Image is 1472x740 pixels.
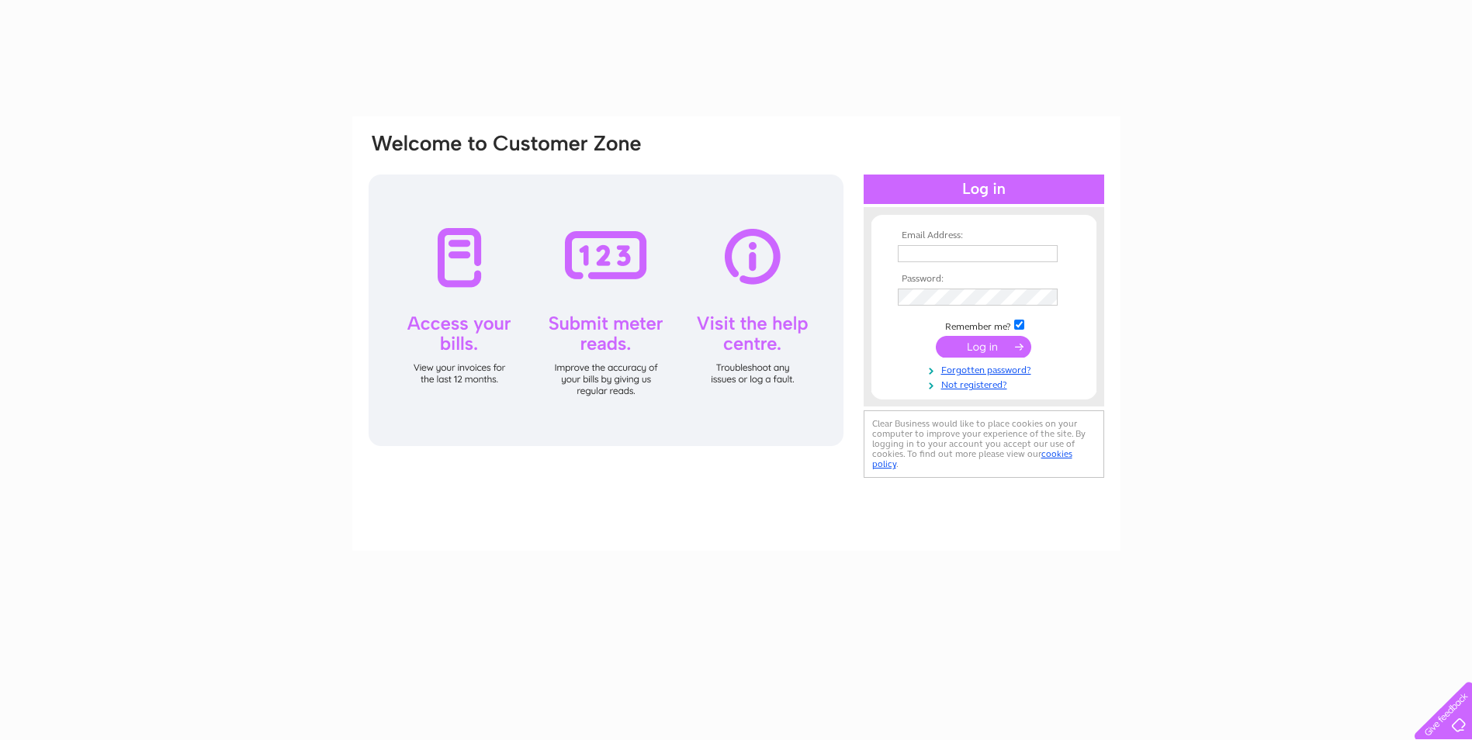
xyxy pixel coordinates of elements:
[894,230,1074,241] th: Email Address:
[864,410,1104,478] div: Clear Business would like to place cookies on your computer to improve your experience of the sit...
[872,448,1072,469] a: cookies policy
[894,274,1074,285] th: Password:
[898,376,1074,391] a: Not registered?
[898,361,1074,376] a: Forgotten password?
[936,336,1031,358] input: Submit
[894,317,1074,333] td: Remember me?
